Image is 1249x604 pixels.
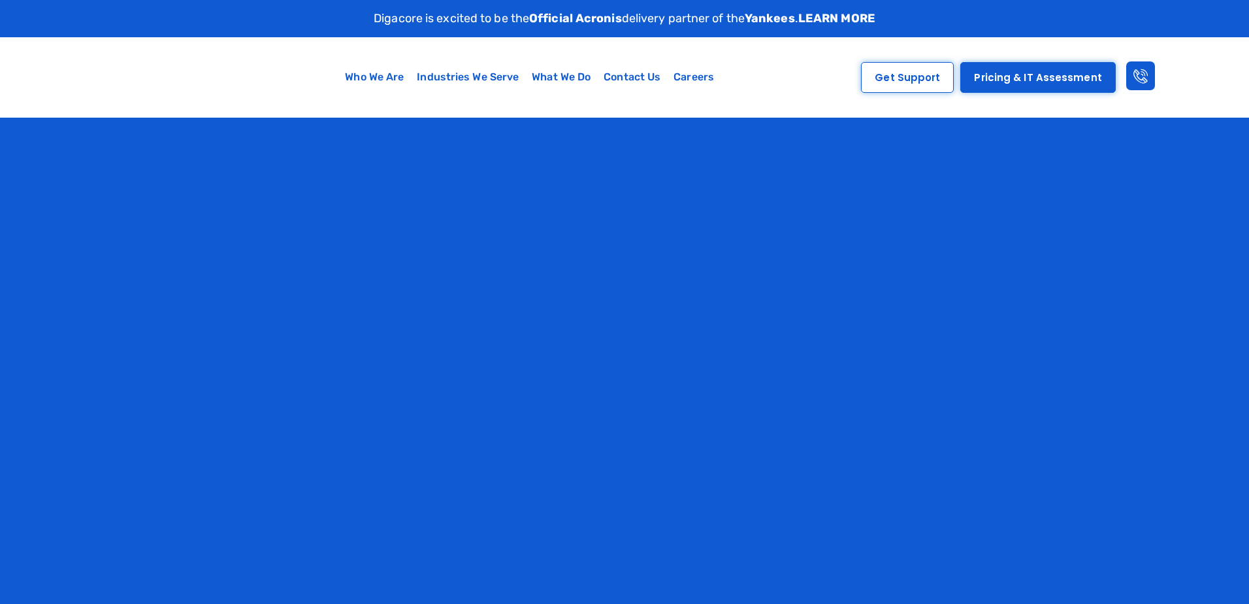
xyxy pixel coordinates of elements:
[960,62,1115,93] a: Pricing & IT Assessment
[667,62,721,92] a: Careers
[974,73,1101,82] span: Pricing & IT Assessment
[875,73,940,82] span: Get Support
[246,62,814,92] nav: Menu
[529,11,622,25] strong: Official Acronis
[374,10,875,27] p: Digacore is excited to be the delivery partner of the .
[25,44,183,110] img: Digacore logo 1
[338,62,410,92] a: Who We Are
[798,11,875,25] a: LEARN MORE
[745,11,795,25] strong: Yankees
[597,62,667,92] a: Contact Us
[861,62,954,93] a: Get Support
[525,62,597,92] a: What We Do
[410,62,525,92] a: Industries We Serve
